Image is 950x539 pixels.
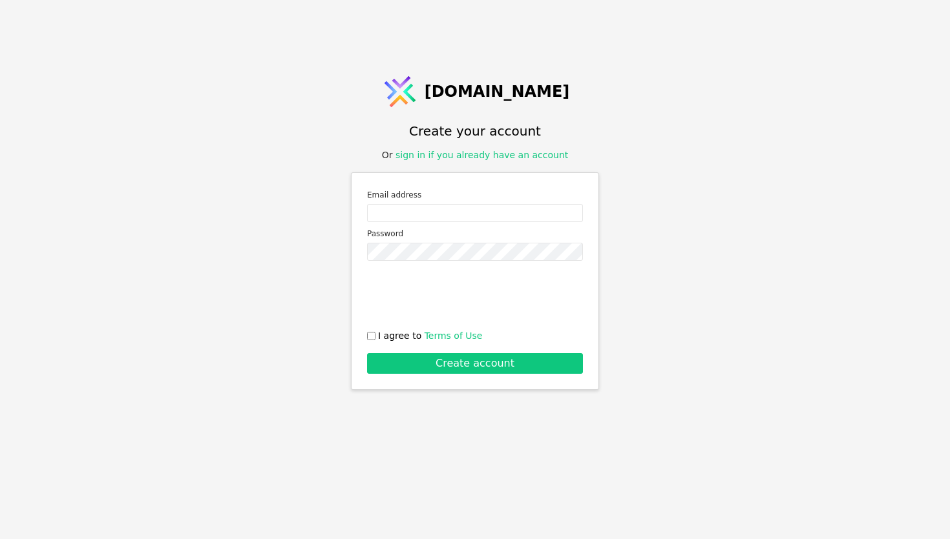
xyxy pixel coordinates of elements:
[425,80,570,103] span: [DOMAIN_NAME]
[367,332,375,340] input: I agree to Terms of Use
[382,148,569,162] div: Or
[367,243,583,261] input: Password
[367,204,583,222] input: Email address
[425,331,483,341] a: Terms of Use
[377,271,573,321] iframe: reCAPTCHA
[367,227,583,240] label: Password
[367,188,583,201] label: Email address
[378,329,482,343] span: I agree to
[409,121,541,141] h1: Create your account
[396,150,568,160] a: sign in if you already have an account
[367,353,583,374] button: Create account
[381,72,570,111] a: [DOMAIN_NAME]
